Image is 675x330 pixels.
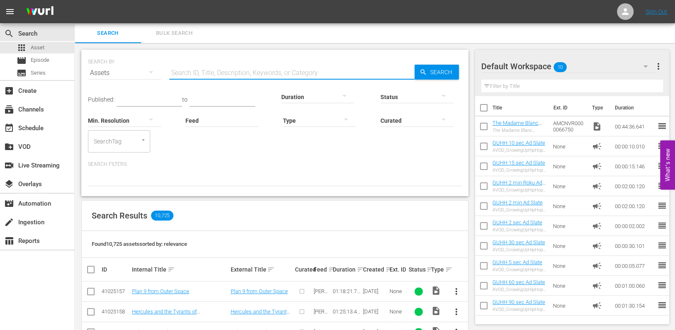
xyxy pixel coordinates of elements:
div: [DATE] [363,288,387,294]
td: None [550,176,588,196]
div: AVOD_GrowingUpHipHopWeTV_WillBeRightBack _90sec_RB24_S01398805002 [492,307,546,312]
span: Search [80,29,136,38]
div: Duration [333,264,361,274]
td: 00:00:02.002 [611,216,657,236]
div: AVOD_GrowingUpHipHopWeTV_WillBeRightBack _60sec_RB24_S01398805003 [492,287,546,292]
span: [PERSON_NAME] AMC Demo v2 [314,288,328,325]
span: Channels [4,104,14,114]
span: Ad [592,221,602,231]
div: AVOD_GrowingUpHipHopWeTV_WillBeRightBack _15sec_RB24_S01398805005 [492,167,546,173]
a: The Madame Blanc Mysteries 103: Episode 3 [492,120,542,138]
span: sort [385,266,393,273]
a: GUHH 60 sec Ad Slate [492,279,545,285]
a: GUHH 2 min Ad Slate [492,199,543,206]
span: Found 10,725 assets sorted by: relevance [92,241,187,247]
div: None [390,288,406,294]
span: Ad [592,201,602,211]
span: Ad [592,241,602,251]
div: Curated [295,266,312,273]
th: Duration [609,96,659,119]
div: 41025157 [102,288,129,294]
td: None [550,236,588,256]
a: GUHH 10 sec Ad Slate [492,140,545,146]
td: None [550,216,588,236]
td: 00:01:30.154 [611,296,657,315]
button: Search [414,65,459,80]
span: Series [17,68,27,78]
span: sort [328,266,336,273]
span: reorder [657,260,667,270]
span: Published: [88,96,115,103]
span: reorder [657,201,667,211]
div: Status [408,264,429,274]
a: GUHH 2 sec Ad Slate [492,219,542,226]
span: Schedule [4,123,14,133]
td: AMCNVR0000066750 [550,116,588,136]
span: Ad [592,281,602,291]
span: Ad [592,181,602,191]
a: GUHH 2 min Roku Ad Slate [492,180,546,192]
div: [DATE] [363,308,387,315]
td: 00:02:00.120 [611,196,657,216]
span: Ad [592,161,602,171]
div: Created [363,264,387,274]
span: reorder [657,240,667,250]
p: Search Filters: [88,161,462,168]
span: Asset [17,43,27,53]
div: AVOD_GrowingUpHipHopWeTV_WillBeRightBack _5sec_RB24_S01398805007 [492,267,546,272]
td: 00:02:00.120 [611,176,657,196]
span: reorder [657,181,667,191]
span: Series [31,69,46,77]
td: 00:01:00.060 [611,276,657,296]
span: reorder [657,300,667,310]
a: Plan 9 from Outer Space [132,288,189,294]
span: Episode [31,56,49,64]
span: Bulk Search [146,29,202,38]
a: Hercules and the Tyrants of [GEOGRAPHIC_DATA] [230,308,290,321]
a: GUHH 5 sec Ad Slate [492,259,542,265]
span: Overlays [4,179,14,189]
td: 00:00:30.101 [611,236,657,256]
div: Internal Title [132,264,228,274]
div: AVOD_GrowingUpHipHopWeTV_WillBeRightBack _2Min_RB24_S01398805001 [492,207,546,213]
td: None [550,196,588,216]
a: GUHH 90 sec Ad Slate [492,299,545,305]
span: Live Streaming [4,160,14,170]
span: Ad [592,261,602,271]
span: reorder [657,221,667,231]
button: more_vert [446,281,466,301]
div: External Title [230,264,292,274]
span: Ad [592,301,602,311]
span: reorder [657,161,667,171]
span: reorder [657,141,667,151]
th: Ext. ID [548,96,587,119]
div: ID [102,266,129,273]
span: Search [427,65,459,80]
span: menu [5,7,15,17]
span: more_vert [451,307,461,317]
span: Search [4,29,14,39]
span: reorder [657,121,667,131]
button: more_vert [446,302,466,322]
span: Video [592,121,602,131]
a: Hercules and the Tyrants of [GEOGRAPHIC_DATA] [132,308,200,321]
span: Create [4,86,14,96]
span: more_vert [653,61,663,71]
span: sort [267,266,275,273]
span: Asset [31,44,44,52]
div: AVOD_GrowingUpHipHopWeTV_WillBeRightBack _30sec_RB24_S01398805004 [492,247,546,252]
a: GUHH 15 sec Ad Slate [492,160,545,166]
td: None [550,256,588,276]
button: more_vert [653,56,663,76]
span: Automation [4,199,14,209]
span: Video [431,306,441,316]
div: AVOD_GrowingUpHipHopWeTV_WillBeRightBack _2MinCountdown_RB24_S01398804001-Roku [492,187,546,193]
td: None [550,156,588,176]
span: sort [168,266,175,273]
span: Ad [592,141,602,151]
a: Plan 9 from Outer Space [230,288,288,294]
span: VOD [4,142,14,152]
td: 00:44:36.641 [611,116,657,136]
div: Ext. ID [390,266,406,273]
a: Sign Out [646,8,667,15]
